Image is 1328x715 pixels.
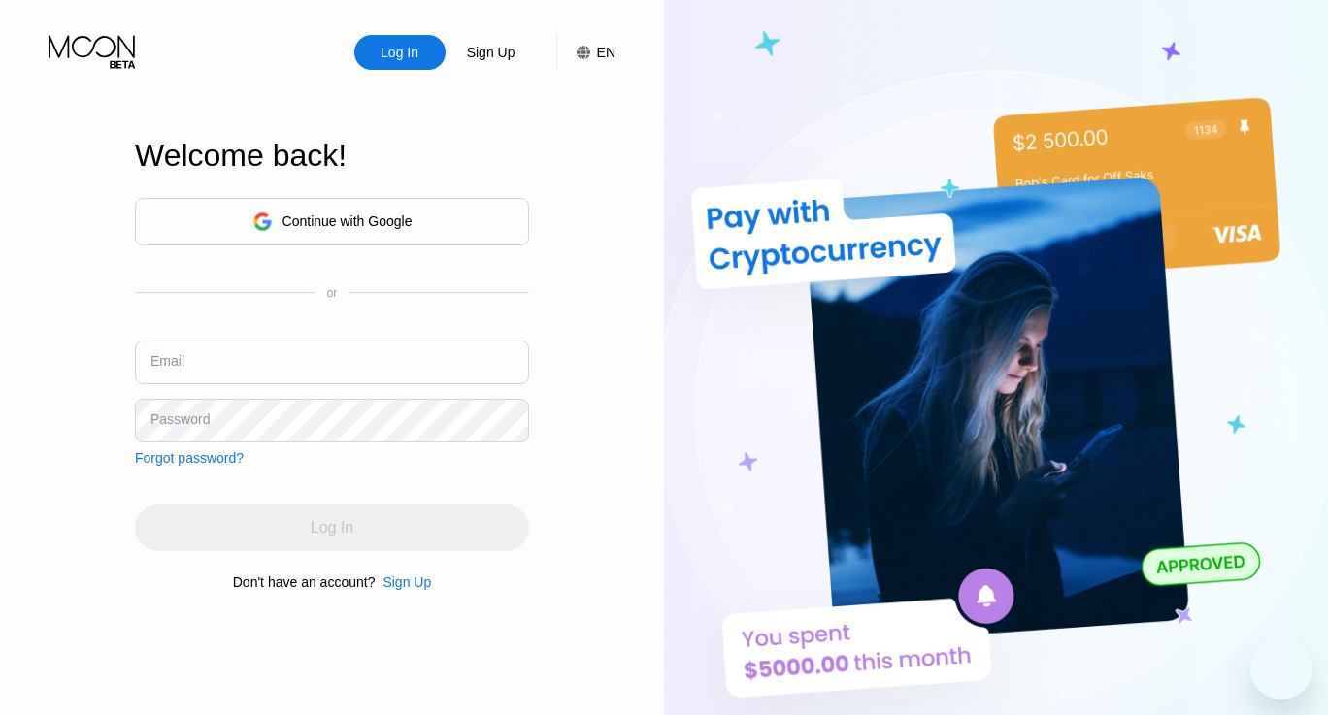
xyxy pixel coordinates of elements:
[354,35,446,70] div: Log In
[150,411,210,427] div: Password
[135,450,244,466] div: Forgot password?
[327,286,338,300] div: or
[233,574,376,590] div: Don't have an account?
[375,574,431,590] div: Sign Up
[135,198,529,245] div: Continue with Google
[382,574,431,590] div: Sign Up
[150,353,184,369] div: Email
[282,213,413,229] div: Continue with Google
[379,43,420,62] div: Log In
[556,35,615,70] div: EN
[135,138,529,174] div: Welcome back!
[597,45,615,60] div: EN
[446,35,537,70] div: Sign Up
[1250,637,1312,699] iframe: Button to launch messaging window
[465,43,517,62] div: Sign Up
